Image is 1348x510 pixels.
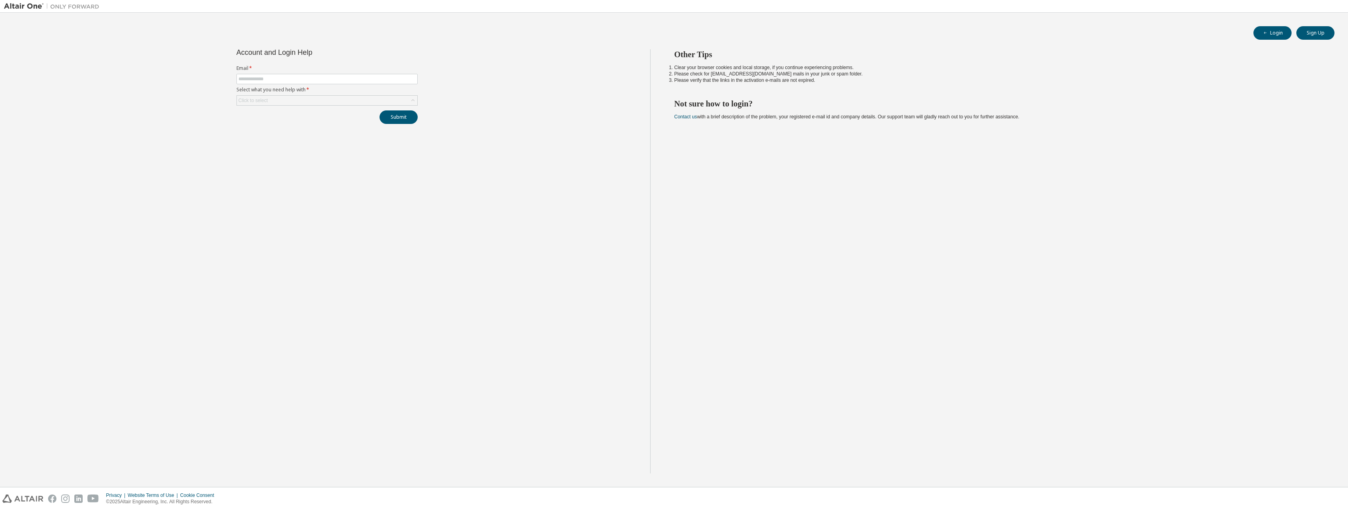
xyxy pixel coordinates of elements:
[674,114,1019,120] span: with a brief description of the problem, your registered e-mail id and company details. Our suppo...
[87,495,99,503] img: youtube.svg
[61,495,70,503] img: instagram.svg
[1253,26,1292,40] button: Login
[106,498,219,505] p: © 2025 Altair Engineering, Inc. All Rights Reserved.
[674,99,1321,109] h2: Not sure how to login?
[236,65,418,71] label: Email
[238,97,268,104] div: Click to select
[380,110,418,124] button: Submit
[236,49,382,56] div: Account and Login Help
[674,71,1321,77] li: Please check for [EMAIL_ADDRESS][DOMAIN_NAME] mails in your junk or spam folder.
[128,492,180,498] div: Website Terms of Use
[674,49,1321,60] h2: Other Tips
[674,77,1321,83] li: Please verify that the links in the activation e-mails are not expired.
[2,495,43,503] img: altair_logo.svg
[1296,26,1334,40] button: Sign Up
[236,87,418,93] label: Select what you need help with
[106,492,128,498] div: Privacy
[674,64,1321,71] li: Clear your browser cookies and local storage, if you continue experiencing problems.
[180,492,219,498] div: Cookie Consent
[674,114,697,120] a: Contact us
[4,2,103,10] img: Altair One
[48,495,56,503] img: facebook.svg
[74,495,83,503] img: linkedin.svg
[237,96,417,105] div: Click to select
